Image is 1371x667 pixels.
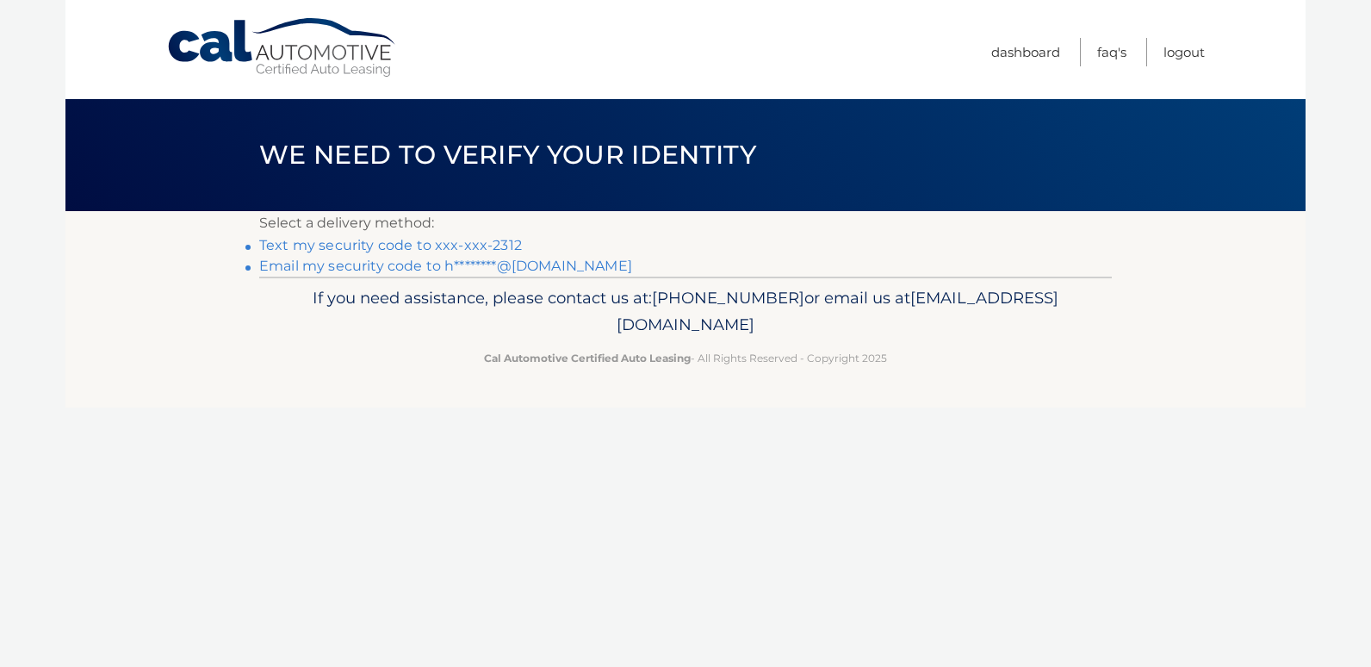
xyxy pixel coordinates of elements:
a: Cal Automotive [166,17,399,78]
a: Dashboard [991,38,1060,66]
a: Text my security code to xxx-xxx-2312 [259,237,522,253]
span: [PHONE_NUMBER] [652,288,804,308]
p: Select a delivery method: [259,211,1112,235]
p: If you need assistance, please contact us at: or email us at [270,284,1101,340]
a: Logout [1163,38,1205,66]
span: We need to verify your identity [259,139,756,171]
p: - All Rights Reserved - Copyright 2025 [270,349,1101,367]
a: FAQ's [1097,38,1126,66]
a: Email my security code to h********@[DOMAIN_NAME] [259,258,632,274]
strong: Cal Automotive Certified Auto Leasing [484,352,691,365]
